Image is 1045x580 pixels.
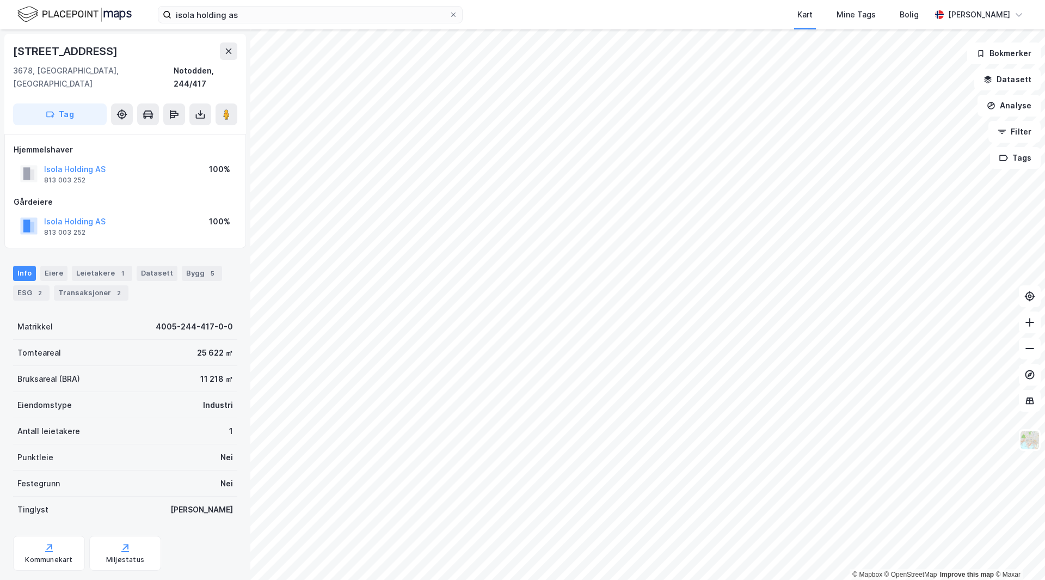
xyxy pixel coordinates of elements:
div: 813 003 252 [44,228,85,237]
div: Bruksareal (BRA) [17,373,80,386]
button: Filter [988,121,1041,143]
div: 4005-244-417-0-0 [156,320,233,333]
a: OpenStreetMap [884,571,937,578]
div: ESG [13,285,50,301]
div: Festegrunn [17,477,60,490]
img: logo.f888ab2527a4732fd821a326f86c7f29.svg [17,5,132,24]
div: Info [13,266,36,281]
div: 25 622 ㎡ [197,346,233,359]
div: 813 003 252 [44,176,85,185]
button: Tag [13,103,107,125]
button: Tags [990,147,1041,169]
div: 1 [229,425,233,438]
div: 3678, [GEOGRAPHIC_DATA], [GEOGRAPHIC_DATA] [13,64,174,90]
div: Notodden, 244/417 [174,64,237,90]
div: Eiendomstype [17,399,72,412]
div: Matrikkel [17,320,53,333]
img: Z [1019,430,1040,450]
div: 5 [207,268,218,279]
div: 2 [34,288,45,298]
div: Leietakere [72,266,132,281]
div: Hjemmelshaver [14,143,237,156]
button: Analyse [978,95,1041,117]
a: Improve this map [940,571,994,578]
div: 2 [113,288,124,298]
div: [PERSON_NAME] [948,8,1010,21]
div: Kontrollprogram for chat [991,528,1045,580]
div: Nei [220,477,233,490]
div: Kart [797,8,813,21]
div: Bygg [182,266,222,281]
div: Datasett [137,266,177,281]
div: 11 218 ㎡ [200,373,233,386]
div: [STREET_ADDRESS] [13,42,120,60]
div: 100% [209,163,230,176]
div: Transaksjoner [54,285,128,301]
div: Nei [220,451,233,464]
div: Gårdeiere [14,196,237,209]
div: Mine Tags [837,8,876,21]
input: Søk på adresse, matrikkel, gårdeiere, leietakere eller personer [171,7,449,23]
div: Kommunekart [25,555,72,564]
button: Bokmerker [967,42,1041,64]
div: Tomteareal [17,346,61,359]
div: Miljøstatus [106,555,144,564]
a: Mapbox [852,571,882,578]
iframe: Chat Widget [991,528,1045,580]
div: [PERSON_NAME] [170,503,233,516]
div: 1 [117,268,128,279]
div: Bolig [900,8,919,21]
div: Tinglyst [17,503,48,516]
div: Eiere [40,266,67,281]
div: Antall leietakere [17,425,80,438]
button: Datasett [974,69,1041,90]
div: Punktleie [17,451,53,464]
div: 100% [209,215,230,228]
div: Industri [203,399,233,412]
